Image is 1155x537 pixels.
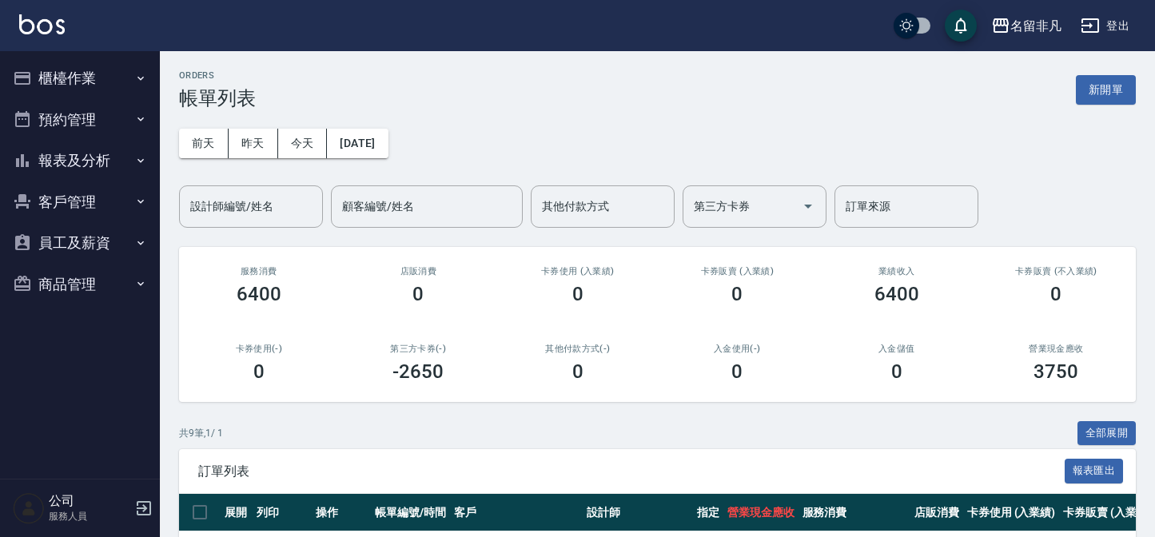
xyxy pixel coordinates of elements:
[1065,459,1124,483] button: 報表匯出
[221,494,253,531] th: 展開
[517,266,639,276] h2: 卡券使用 (入業績)
[358,266,480,276] h2: 店販消費
[6,99,153,141] button: 預約管理
[693,494,723,531] th: 指定
[891,360,902,383] h3: 0
[278,129,328,158] button: 今天
[371,494,450,531] th: 帳單編號/時間
[253,494,312,531] th: 列印
[198,266,320,276] h3: 服務消費
[723,494,799,531] th: 營業現金應收
[963,494,1060,531] th: 卡券使用 (入業績)
[1050,283,1061,305] h3: 0
[229,129,278,158] button: 昨天
[312,494,371,531] th: 操作
[392,360,444,383] h3: -2650
[1065,463,1124,478] a: 報表匯出
[1010,16,1061,36] div: 名留非凡
[517,344,639,354] h2: 其他付款方式(-)
[237,283,281,305] h3: 6400
[874,283,919,305] h3: 6400
[412,283,424,305] h3: 0
[996,266,1117,276] h2: 卡券販賣 (不入業績)
[799,494,910,531] th: 服務消費
[910,494,963,531] th: 店販消費
[1034,360,1078,383] h3: 3750
[572,283,583,305] h3: 0
[358,344,480,354] h2: 第三方卡券(-)
[731,283,743,305] h3: 0
[19,14,65,34] img: Logo
[49,493,130,509] h5: 公司
[1077,421,1137,446] button: 全部展開
[179,129,229,158] button: 前天
[1076,75,1136,105] button: 新開單
[836,266,958,276] h2: 業績收入
[6,222,153,264] button: 員工及薪資
[49,509,130,523] p: 服務人員
[731,360,743,383] h3: 0
[945,10,977,42] button: save
[179,70,256,81] h2: ORDERS
[583,494,693,531] th: 設計師
[1074,11,1136,41] button: 登出
[572,360,583,383] h3: 0
[327,129,388,158] button: [DATE]
[6,181,153,223] button: 客戶管理
[198,463,1065,479] span: 訂單列表
[198,344,320,354] h2: 卡券使用(-)
[795,193,821,219] button: Open
[677,344,799,354] h2: 入金使用(-)
[6,264,153,305] button: 商品管理
[253,360,265,383] h3: 0
[13,492,45,524] img: Person
[179,426,223,440] p: 共 9 筆, 1 / 1
[996,344,1117,354] h2: 營業現金應收
[836,344,958,354] h2: 入金儲值
[6,140,153,181] button: 報表及分析
[677,266,799,276] h2: 卡券販賣 (入業績)
[179,87,256,109] h3: 帳單列表
[985,10,1068,42] button: 名留非凡
[450,494,583,531] th: 客戶
[1076,82,1136,97] a: 新開單
[6,58,153,99] button: 櫃檯作業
